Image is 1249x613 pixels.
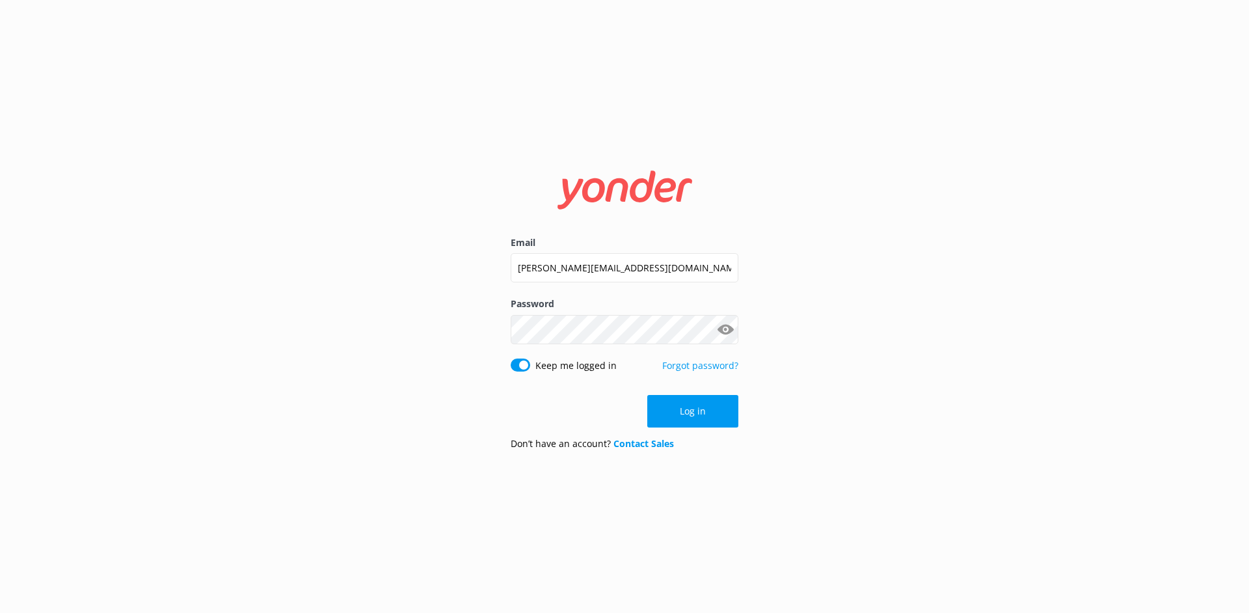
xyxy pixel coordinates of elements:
[712,316,738,342] button: Show password
[647,395,738,428] button: Log in
[535,359,617,373] label: Keep me logged in
[613,437,674,450] a: Contact Sales
[511,437,674,451] p: Don’t have an account?
[511,297,738,311] label: Password
[511,236,738,250] label: Email
[511,253,738,282] input: user@emailaddress.com
[662,359,738,372] a: Forgot password?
